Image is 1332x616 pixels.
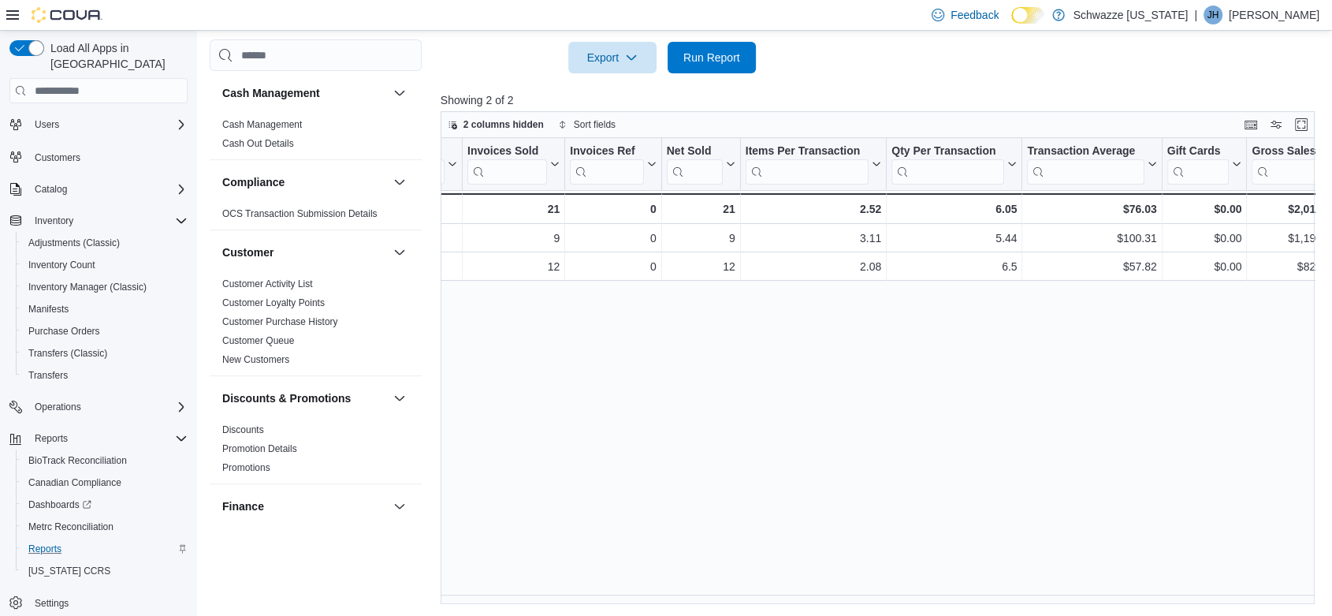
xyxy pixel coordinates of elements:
a: OCS Transaction Submission Details [222,208,378,219]
a: Customer Purchase History [222,316,338,327]
h3: Compliance [222,174,285,190]
span: Settings [28,593,188,613]
h3: Discounts & Promotions [222,390,351,406]
span: Manifests [28,303,69,315]
div: 0 [570,200,656,218]
div: 21 [467,200,560,218]
span: Customer Loyalty Points [222,297,325,309]
span: Promotion Details [222,442,297,455]
button: Sort fields [552,115,622,134]
button: Inventory Count [16,254,194,276]
span: Customers [35,151,80,164]
span: Metrc Reconciliation [28,521,113,533]
h3: Customer [222,245,273,260]
a: [US_STATE] CCRS [22,562,117,581]
span: Catalog [28,180,188,199]
a: Inventory Manager (Classic) [22,278,153,297]
span: Promotions [222,461,270,474]
div: Compliance [210,204,422,230]
span: 2 columns hidden [463,118,544,131]
a: Cash Out Details [222,138,294,149]
button: Users [3,114,194,136]
button: Catalog [3,178,194,200]
span: BioTrack Reconciliation [28,454,127,467]
span: Sort fields [574,118,616,131]
button: Run Report [668,42,756,73]
h3: Cash Management [222,85,320,101]
span: Inventory [28,211,188,230]
span: Run Report [683,50,740,65]
p: Showing 2 of 2 [441,92,1324,108]
span: Operations [28,398,188,416]
button: Canadian Compliance [16,472,194,494]
button: Operations [3,396,194,418]
button: Catalog [28,180,73,199]
span: Users [35,118,59,131]
a: Reports [22,539,68,558]
a: Customer Loyalty Points [222,297,325,308]
div: Customer [210,274,422,375]
button: Purchase Orders [16,320,194,342]
span: Reports [35,432,68,445]
div: $0.00 [1166,200,1241,218]
span: Transfers (Classic) [22,344,188,363]
button: Export [568,42,657,73]
button: Finance [390,497,409,516]
button: Keyboard shortcuts [1241,115,1260,134]
button: Finance [222,498,387,514]
a: Dashboards [22,495,98,514]
button: Cash Management [222,85,387,101]
a: Manifests [22,300,75,319]
button: Discounts & Promotions [390,389,409,408]
button: Transfers (Classic) [16,342,194,364]
span: Metrc Reconciliation [22,517,188,536]
a: Discounts [222,424,264,435]
span: Canadian Compliance [22,473,188,492]
button: Discounts & Promotions [222,390,387,406]
button: Reports [28,429,74,448]
button: Metrc Reconciliation [16,516,194,538]
div: Totals [332,200,457,218]
span: Export [578,42,647,73]
button: Inventory Manager (Classic) [16,276,194,298]
div: $76.03 [1027,200,1156,218]
span: New Customers [222,353,289,366]
a: BioTrack Reconciliation [22,451,133,470]
span: OCS Transaction Submission Details [222,207,378,220]
span: Adjustments (Classic) [28,237,120,249]
button: [US_STATE] CCRS [16,560,194,582]
span: Load All Apps in [GEOGRAPHIC_DATA] [44,40,188,72]
span: Cash Management [222,118,302,131]
a: Purchase Orders [22,322,106,341]
button: Transfers [16,364,194,386]
span: Transfers [22,366,188,385]
div: Joel Harvey [1204,6,1222,24]
a: Promotion Details [222,443,297,454]
span: Reports [22,539,188,558]
span: [US_STATE] CCRS [28,565,110,577]
p: | [1194,6,1197,24]
button: Cash Management [390,84,409,103]
span: Inventory Count [28,259,95,271]
span: Washington CCRS [22,562,188,581]
button: Compliance [222,174,387,190]
span: GL Account Totals [222,532,298,544]
div: 2.52 [745,200,881,218]
span: Manifests [22,300,188,319]
a: Customer Queue [222,335,294,346]
a: Customer Activity List [222,278,313,289]
span: Dashboards [28,498,91,511]
button: Inventory [3,210,194,232]
p: [PERSON_NAME] [1229,6,1319,24]
a: Transfers [22,366,74,385]
span: Settings [35,597,69,610]
span: Users [28,115,188,134]
div: Cash Management [210,115,422,159]
button: Customer [222,245,387,260]
button: Manifests [16,298,194,320]
span: Discounts [222,424,264,436]
span: Purchase Orders [28,325,100,338]
a: Metrc Reconciliation [22,517,120,536]
button: Users [28,115,65,134]
span: Inventory Manager (Classic) [22,278,188,297]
